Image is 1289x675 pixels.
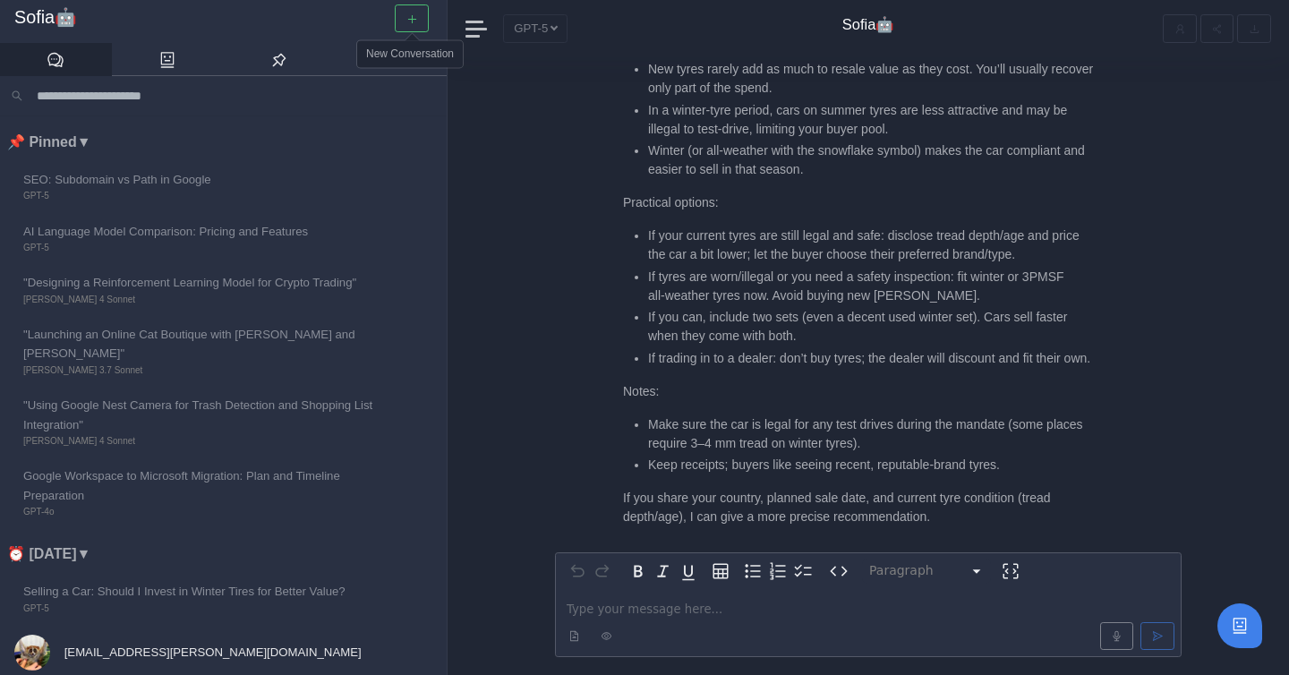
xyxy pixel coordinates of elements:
[648,308,1097,346] li: If you can, include two sets (even a decent used winter set). Cars sell faster when they come wit...
[765,559,790,584] button: Numbered list
[7,131,447,154] li: 📌 Pinned ▼
[23,363,383,378] span: [PERSON_NAME] 3.7 Sonnet
[23,189,383,203] span: GPT-5
[23,466,383,505] span: Google Workspace to Microsoft Migration: Plan and Timeline Preparation
[676,559,701,584] button: Underline
[623,382,1097,401] p: Notes:
[23,273,383,292] span: "Designing a Reinforcement Learning Model for Crypto Trading"
[23,222,383,241] span: AI Language Model Comparison: Pricing and Features
[648,226,1097,264] li: If your current tyres are still legal and safe: disclose tread depth/age and price the car a bit ...
[23,396,383,434] span: "Using Google Nest Camera for Trash Detection and Shopping List Integration"
[740,559,815,584] div: toggle group
[7,543,447,566] li: ⏰ [DATE] ▼
[23,325,383,363] span: "Launching an Online Cat Boutique with [PERSON_NAME] and [PERSON_NAME]"
[23,505,383,519] span: GPT-4o
[626,559,651,584] button: Bold
[648,456,1097,474] li: Keep receipts; buyers like seeing recent, reputable-brand tyres.
[623,193,1097,212] p: Practical options:
[648,101,1097,139] li: In a winter-tyre period, cars on summer tyres are less attractive and may be illegal to test-driv...
[648,141,1097,179] li: Winter (or all‑weather with the snowflake symbol) makes the car compliant and easier to sell in t...
[648,60,1097,98] li: New tyres rarely add as much to resale value as they cost. You’ll usually recover only part of th...
[23,241,383,255] span: GPT-5
[790,559,815,584] button: Check list
[651,559,676,584] button: Italic
[30,83,436,108] input: Search conversations
[23,170,383,189] span: SEO: Subdomain vs Path in Google
[23,434,383,449] span: [PERSON_NAME] 4 Sonnet
[23,602,383,616] span: GPT-5
[648,349,1097,368] li: If trading in to a dealer: don’t buy tyres; the dealer will discount and fit their own.
[623,489,1097,526] p: If you share your country, planned sale date, and current tyre condition (tread depth/age), I can...
[556,589,1181,656] div: editable markdown
[842,16,895,34] h4: Sofia🤖
[61,645,362,659] span: [EMAIL_ADDRESS][PERSON_NAME][DOMAIN_NAME]
[740,559,765,584] button: Bulleted list
[14,7,432,29] a: Sofia🤖
[23,582,383,601] span: Selling a Car: Should I Invest in Winter Tires for Better Value?
[357,41,463,68] div: New Conversation
[23,293,383,307] span: [PERSON_NAME] 4 Sonnet
[826,559,851,584] button: Inline code format
[862,559,991,584] button: Block type
[648,268,1097,305] li: If tyres are worn/illegal or you need a safety inspection: fit winter or 3PMSF all‑weather tyres ...
[648,415,1097,453] li: Make sure the car is legal for any test drives during the mandate (some places require 3–4 mm tre...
